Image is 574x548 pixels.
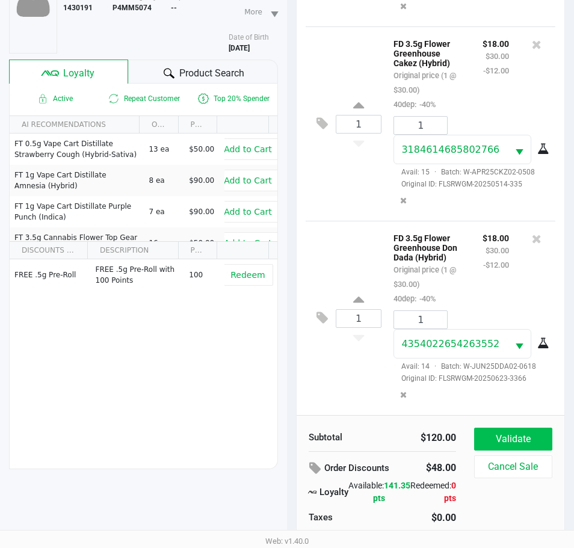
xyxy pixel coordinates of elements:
inline-svg: Active loyalty member [35,91,50,106]
span: $90.00 [189,208,214,216]
th: PRICE [178,116,217,134]
span: Add to Cart [224,238,272,248]
button: Select [508,135,531,164]
div: Redeemed: [410,479,456,505]
small: Original price (1 @ $30.00) [393,71,456,94]
div: Loyalty [309,485,348,499]
small: -$12.00 [483,260,509,269]
span: Product Search [179,66,244,81]
div: Available: [348,479,410,505]
td: FT 0.5g Vape Cart Distillate Strawberry Cough (Hybrid-Sativa) [10,134,143,165]
td: 13 ea [143,134,184,165]
small: 40dep: [393,100,436,109]
button: Add to Cart [216,201,280,223]
td: FT 3.5g Cannabis Flower Top Gear (Indica) [10,227,143,259]
b: 1430191 [63,4,93,12]
span: More [244,7,262,17]
b: -- [171,4,177,12]
td: 100 [184,259,224,291]
span: Active [10,91,99,106]
small: Original price (1 @ $30.00) [393,265,456,289]
b: [DATE] [229,44,250,52]
td: 7 ea [143,196,184,227]
td: FREE .5g Pre-Roll with 100 Points [90,259,184,291]
button: Add to Cart [216,138,280,160]
span: Repeat Customer [99,91,188,106]
inline-svg: Is a top 20% spender [196,91,211,106]
button: Redeem [223,264,273,286]
td: 16 ea [143,227,184,259]
p: $18.00 [483,230,509,243]
button: Cancel Sale [474,455,552,478]
td: FT 1g Vape Cart Distillate Purple Punch (Indica) [10,196,143,227]
th: AI RECOMMENDATIONS [10,116,139,134]
span: $50.00 [189,145,214,153]
span: 141.35 pts [373,481,410,503]
th: DESCRIPTION [87,242,178,259]
button: Add to Cart [216,170,280,191]
span: $50.00 [189,239,214,247]
small: -$12.00 [483,66,509,75]
small: 40dep: [393,294,436,303]
div: Subtotal [309,431,374,445]
td: FT 1g Vape Cart Distillate Amnesia (Hybrid) [10,165,143,196]
th: ON HAND [139,116,178,134]
span: $90.00 [189,176,214,185]
div: $0.00 [392,511,457,525]
button: Remove the package from the orderLine [395,189,412,212]
span: Avail: 15 Batch: W-APR25CKZ02-0508 [393,168,535,176]
button: Remove the package from the orderLine [395,384,412,406]
th: DISCOUNTS (1) [10,242,87,259]
b: P4MM5074 [113,4,152,12]
div: Order Discounts [309,458,401,479]
span: Original ID: FLSRWGM-20250623-3366 [393,373,546,384]
p: FD 3.5g Flower Greenhouse Cakez (Hybrid) [393,36,464,68]
span: · [430,168,441,176]
div: Taxes [309,511,374,525]
p: $18.00 [483,36,509,49]
span: -40% [416,100,436,109]
span: Add to Cart [224,207,272,217]
div: $120.00 [392,431,457,445]
span: 4354022654263552 [401,338,499,349]
span: 3184614685802766 [401,144,499,155]
span: -40% [416,294,436,303]
div: Data table [10,242,277,440]
span: Date of Birth [229,33,269,42]
p: FD 3.5g Flower Greenhouse Don Dada (Hybrid) [393,230,464,262]
inline-svg: Is repeat customer [106,91,121,106]
td: FREE .5g Pre-Roll [10,259,90,291]
small: $30.00 [486,246,509,255]
td: 8 ea [143,165,184,196]
button: Select [508,330,531,358]
span: Add to Cart [224,144,272,154]
button: Validate [474,428,552,451]
span: Loyalty [63,66,94,81]
small: $30.00 [486,52,509,61]
div: Data table [10,116,277,241]
div: $48.00 [419,458,456,478]
span: Avail: 14 Batch: W-JUN25DDA02-0618 [393,362,536,371]
span: Web: v1.40.0 [265,537,309,546]
span: Top 20% Spender [188,91,277,106]
span: Original ID: FLSRWGM-20250514-335 [393,179,546,189]
span: 0 pts [444,481,456,503]
span: Add to Cart [224,176,272,185]
button: Add to Cart [216,232,280,254]
span: · [430,362,441,371]
span: Redeem [230,270,265,280]
th: POINTS [178,242,217,259]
